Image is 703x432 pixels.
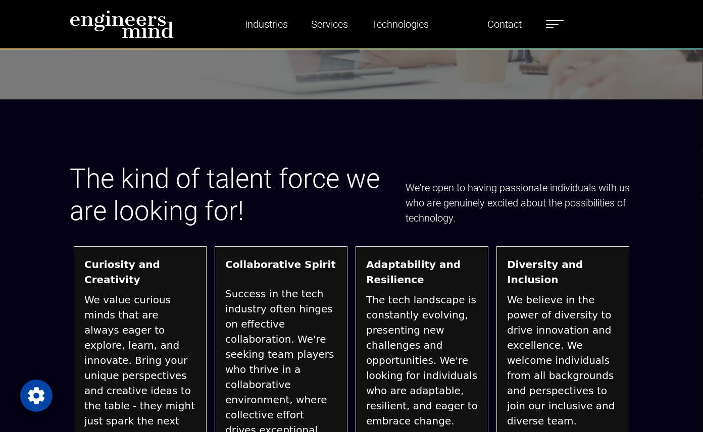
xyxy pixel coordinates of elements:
img: logo [70,10,174,38]
a: Technologies [367,13,433,36]
a: Industries [241,13,292,36]
strong: Diversity and Inclusion [507,257,619,287]
h1: we are looking for! [70,163,393,227]
span: The tech landscape is constantly evolving, presenting new challenges and opportunities. We're loo... [366,292,478,428]
p: We're open to having passionate individuals with us who are genuinely excited about the possibili... [406,180,633,226]
strong: Adaptability and Resilience [366,257,478,287]
span: We believe in the power of diversity to drive innovation and excellence. We welcome individuals f... [507,292,619,428]
strong: Collaborative Spirit [225,257,336,281]
a: Services [307,13,352,36]
span: The kind of talent force [70,163,339,194]
a: Contact [483,13,526,36]
strong: Curiosity and Creativity [84,257,196,287]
